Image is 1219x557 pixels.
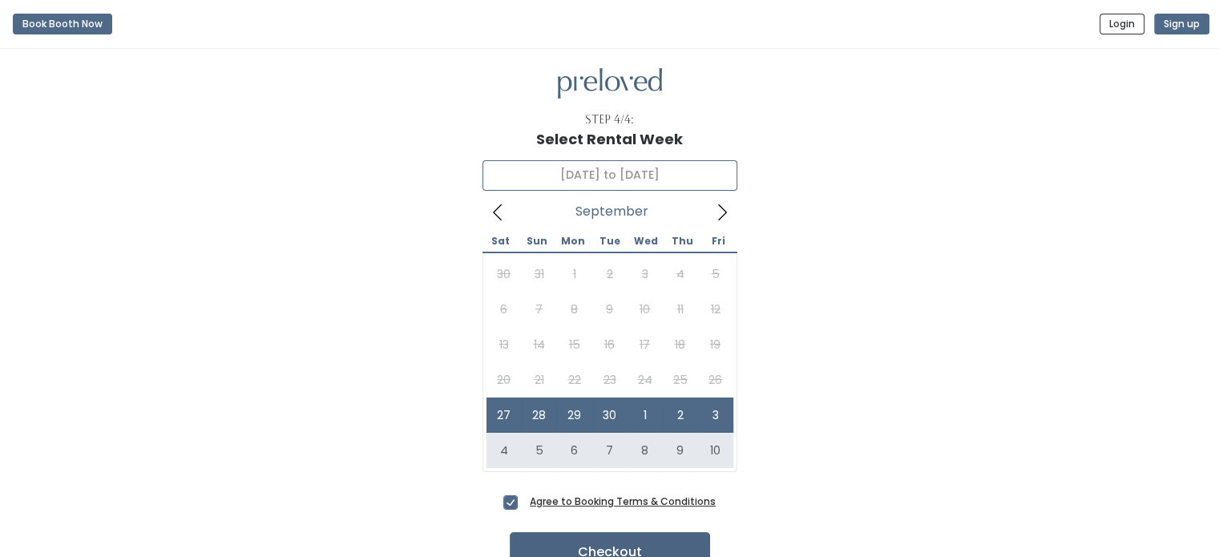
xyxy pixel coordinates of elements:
a: Book Booth Now [13,6,112,42]
span: October 4, 2025 [486,433,522,468]
span: October 9, 2025 [663,433,698,468]
a: Agree to Booking Terms & Conditions [530,494,716,508]
span: September 29, 2025 [557,398,592,433]
span: September [575,208,648,215]
span: Tue [591,236,628,246]
span: October 2, 2025 [663,398,698,433]
span: September 28, 2025 [522,398,557,433]
span: October 10, 2025 [698,433,733,468]
span: October 8, 2025 [628,433,663,468]
button: Book Booth Now [13,14,112,34]
span: October 6, 2025 [557,433,592,468]
h1: Select Rental Week [536,131,683,147]
span: Thu [664,236,700,246]
span: September 30, 2025 [592,398,628,433]
div: Step 4/4: [585,111,634,128]
span: Fri [700,236,737,246]
span: October 1, 2025 [628,398,663,433]
input: Select week [482,160,737,191]
span: September 27, 2025 [486,398,522,433]
span: Sat [482,236,519,246]
button: Sign up [1154,14,1209,34]
span: Mon [555,236,591,246]
span: October 7, 2025 [592,433,628,468]
span: Wed [628,236,664,246]
span: Sun [519,236,555,246]
img: preloved logo [558,68,662,99]
span: October 5, 2025 [522,433,557,468]
span: October 3, 2025 [698,398,733,433]
button: Login [1100,14,1144,34]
